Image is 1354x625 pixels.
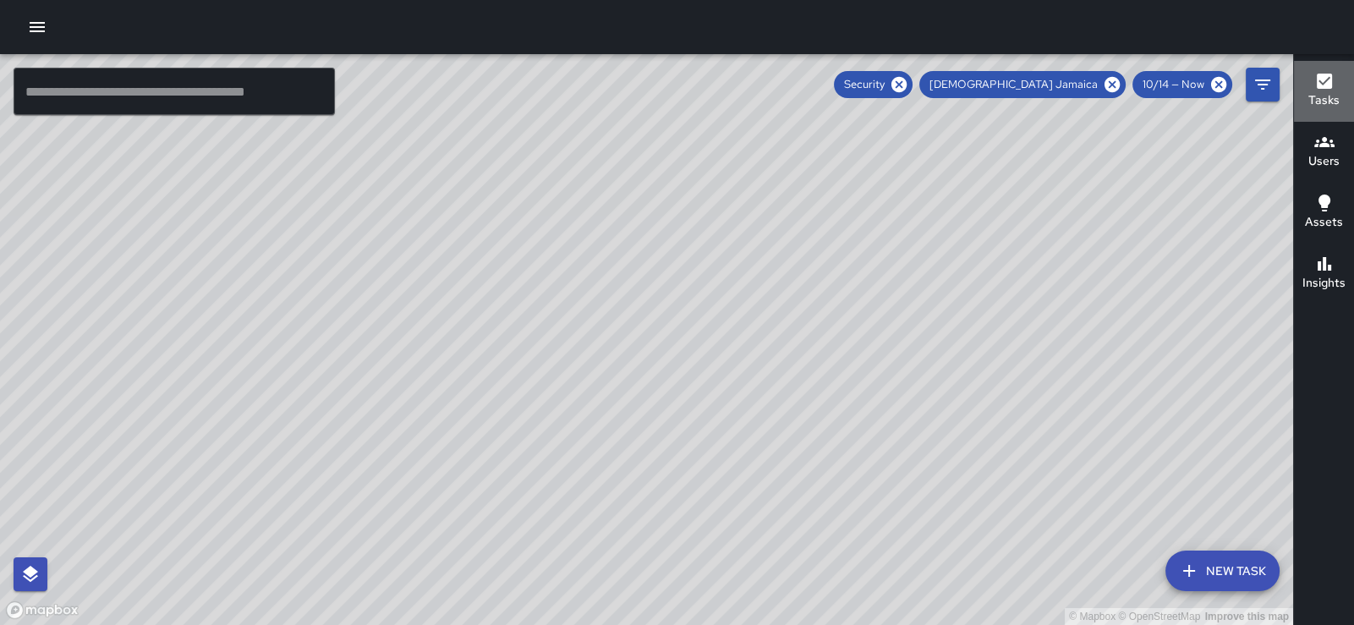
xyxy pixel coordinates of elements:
[1294,244,1354,304] button: Insights
[1294,183,1354,244] button: Assets
[919,76,1108,93] span: [DEMOGRAPHIC_DATA] Jamaica
[1132,71,1232,98] div: 10/14 — Now
[1294,61,1354,122] button: Tasks
[1308,91,1340,110] h6: Tasks
[1165,551,1280,591] button: New Task
[1294,122,1354,183] button: Users
[1246,68,1280,101] button: Filters
[919,71,1126,98] div: [DEMOGRAPHIC_DATA] Jamaica
[1305,213,1343,232] h6: Assets
[834,71,913,98] div: Security
[1308,152,1340,171] h6: Users
[834,76,895,93] span: Security
[1132,76,1214,93] span: 10/14 — Now
[1302,274,1346,293] h6: Insights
